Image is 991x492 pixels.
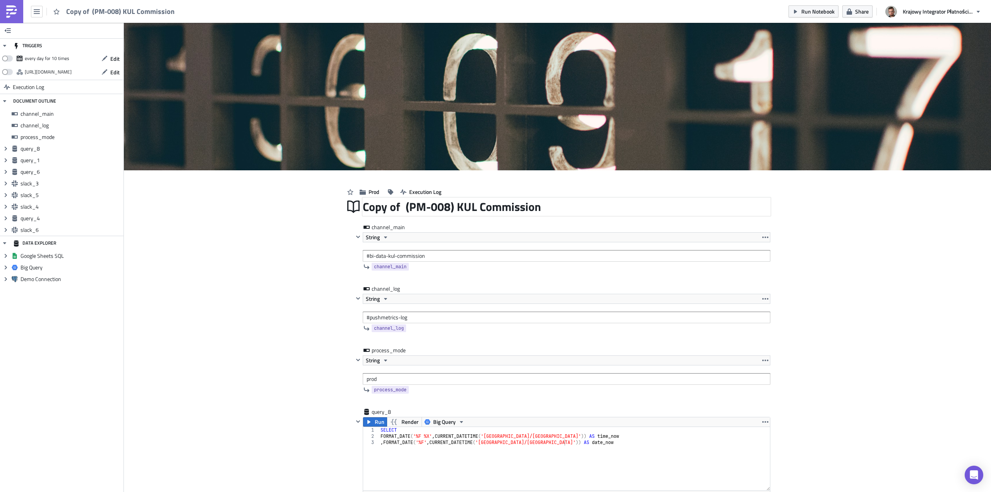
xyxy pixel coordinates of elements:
button: Edit [98,53,123,65]
span: Edit [110,68,120,76]
button: Hide content [353,417,363,426]
p: {% set condition_1_check_result = query_[DOMAIN_NAME][0]['commission']>30000 %} [3,3,404,9]
a: channel_main [372,263,409,271]
div: every day for 10 times [25,53,69,64]
p: {% set timestamp = query_[DOMAIN_NAME][0]['time_now'] %} [3,3,404,9]
span: slack_3 [21,180,122,187]
img: Cover Image [124,23,991,170]
button: Prod [356,186,383,198]
button: Run Notebook [789,5,838,17]
span: Share [855,7,869,15]
a: process_mode [372,386,409,394]
span: Big Query [21,264,122,271]
span: process_mode [21,134,122,141]
p: {% endif %} [3,3,404,9]
span: Prod [369,188,379,196]
p: {% if condition_1_check_result == true %} [3,3,404,9]
button: Hide content [353,355,363,365]
div: DATA EXPLORER [13,236,56,250]
span: String [366,294,380,303]
span: Google Sheets SQL [21,252,122,259]
span: String [366,356,380,365]
body: Rich Text Area. Press ALT-0 for help. [3,3,404,18]
span: Demo Connection [21,276,122,283]
p: {% if ( condition_1_check_result == false ) %} [3,3,404,9]
span: Copy of (PM-008) KUL Commission [363,199,542,214]
span: Copy of (PM-008) KUL Commission [66,7,175,16]
button: String [363,356,391,365]
span: Execution Log [13,80,44,94]
body: Rich Text Area. Press ALT-0 for help. [3,3,404,9]
span: query_1 [21,157,122,164]
span: Krajowy Integrator Płatności S.A. [903,7,972,15]
div: 3 [363,439,379,446]
span: channel_log [21,122,122,129]
p: {% set data_comm = query_[DOMAIN_NAME][0]['commission'] %} [3,3,404,9]
div: 2 [363,433,379,439]
button: Run [363,417,387,427]
span: channel_main [374,263,406,271]
button: String [363,294,391,303]
img: PushMetrics [5,5,18,18]
span: channel_main [372,223,406,231]
span: Big Query [433,417,456,427]
span: slack_6 [21,226,122,233]
span: Run [375,417,384,427]
span: String [366,233,380,242]
div: DOCUMENT OUTLINE [13,94,56,108]
span: Render [401,417,418,427]
span: query_8 [21,145,122,152]
span: process_mode [372,346,406,354]
span: query_6 [21,168,122,175]
span: Edit [110,55,120,63]
img: Avatar [885,5,898,18]
span: process_mode [374,386,406,394]
button: Big Query [422,417,467,427]
span: query_8 [372,408,403,416]
div: 1 [363,427,379,433]
button: Render [387,417,422,427]
span: Execution Log [409,188,441,196]
button: Share [842,5,873,17]
div: TRIGGERS [13,39,42,53]
button: Hide content [353,294,363,303]
span: slack_5 [21,192,122,199]
p: {% set date_now = query_[DOMAIN_NAME][0]['date_now'] %} [3,12,404,18]
span: channel_log [372,285,403,293]
button: Krajowy Integrator Płatności S.A. [881,3,985,20]
button: Edit [98,66,123,78]
span: channel_log [374,324,404,332]
button: String [363,233,391,242]
a: channel_log [372,324,406,332]
span: channel_main [21,110,122,117]
span: query_4 [21,215,122,222]
div: Open Intercom Messenger [965,466,983,484]
span: Run Notebook [801,7,835,15]
button: Hide content [353,232,363,242]
div: https://pushmetrics.io/api/v1/report/W2rb7ePLDw/webhook?token=bad352651cae4322ae92a1db84ab8410 [25,66,72,78]
span: slack_4 [21,203,122,210]
button: Execution Log [396,186,445,198]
